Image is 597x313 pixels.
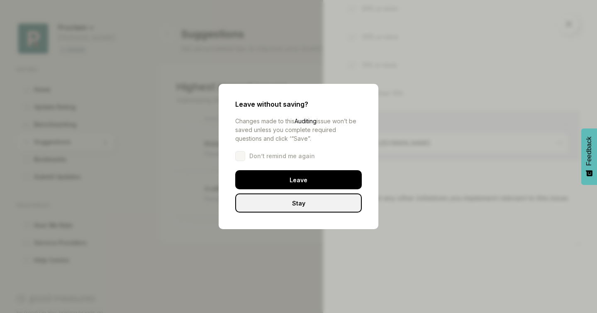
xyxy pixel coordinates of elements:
[295,117,317,125] span: Auditing
[235,193,362,213] div: Stay
[235,117,356,142] span: Changes made to this issue won’t be saved unless you complete required questions and click ‘“Save”.
[581,128,597,185] button: Feedback - Show survey
[235,100,362,108] div: Leave without saving?
[249,152,315,160] span: Don’t remind me again
[235,170,362,189] div: Leave
[585,137,593,166] span: Feedback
